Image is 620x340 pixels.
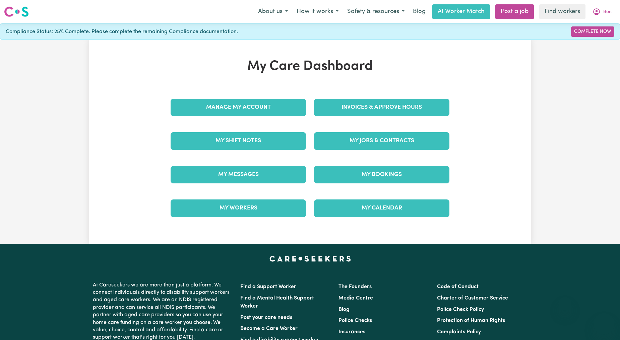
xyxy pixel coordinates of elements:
[588,5,616,19] button: My Account
[343,5,409,19] button: Safety & resources
[171,99,306,116] a: Manage My Account
[314,132,449,150] a: My Jobs & Contracts
[314,99,449,116] a: Invoices & Approve Hours
[603,8,612,16] span: Ben
[338,329,365,335] a: Insurances
[571,26,614,37] a: Complete Now
[495,4,534,19] a: Post a job
[409,4,430,19] a: Blog
[437,318,505,323] a: Protection of Human Rights
[4,4,29,19] a: Careseekers logo
[6,28,238,36] span: Compliance Status: 25% Complete. Please complete the remaining Compliance documentation.
[432,4,490,19] a: AI Worker Match
[338,318,372,323] a: Police Checks
[539,4,585,19] a: Find workers
[240,295,314,309] a: Find a Mental Health Support Worker
[240,326,298,331] a: Become a Care Worker
[254,5,292,19] button: About us
[171,132,306,150] a: My Shift Notes
[338,295,373,301] a: Media Centre
[314,199,449,217] a: My Calendar
[269,256,351,261] a: Careseekers home page
[437,284,479,289] a: Code of Conduct
[240,284,296,289] a: Find a Support Worker
[314,166,449,183] a: My Bookings
[437,307,484,312] a: Police Check Policy
[437,329,481,335] a: Complaints Policy
[171,166,306,183] a: My Messages
[338,307,350,312] a: Blog
[593,313,615,335] iframe: Button to launch messaging window
[558,297,572,311] iframe: Close message
[292,5,343,19] button: How it works
[338,284,372,289] a: The Founders
[171,199,306,217] a: My Workers
[167,59,453,75] h1: My Care Dashboard
[240,315,292,320] a: Post your care needs
[4,6,29,18] img: Careseekers logo
[437,295,508,301] a: Charter of Customer Service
